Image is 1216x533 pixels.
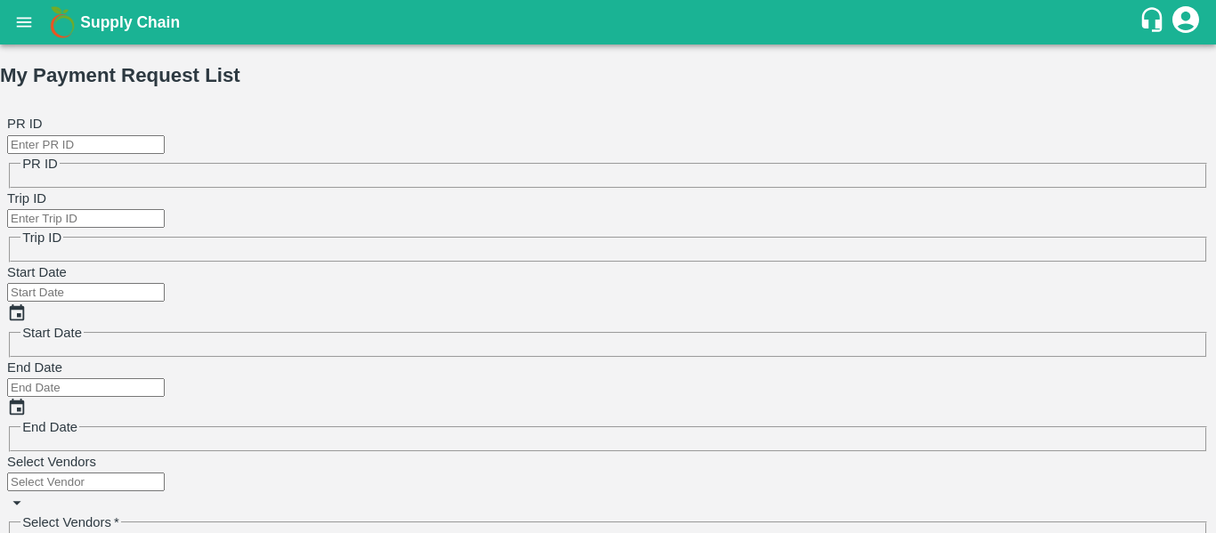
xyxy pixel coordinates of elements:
[7,265,67,279] label: Start Date
[22,515,119,529] span: Select Vendors *
[22,326,82,340] span: Start Date
[1170,4,1202,41] div: account of current user
[7,378,165,397] input: End Date
[7,472,165,491] input: Select Vendor
[22,157,58,171] span: PR ID
[45,4,80,40] img: logo
[7,303,27,323] button: Choose date
[7,493,27,513] button: Open
[7,135,165,154] input: Enter PR ID
[7,360,62,375] label: End Date
[4,2,45,43] button: open drawer
[22,230,61,245] span: Trip ID
[1139,6,1170,38] div: customer-support
[7,455,96,469] label: Select Vendors
[7,398,27,417] button: Choose date
[80,10,1139,35] a: Supply Chain
[22,420,77,434] span: End Date
[80,13,180,31] b: Supply Chain
[7,117,43,131] label: PR ID
[7,283,165,302] input: Start Date
[7,191,46,206] label: Trip ID
[7,209,165,228] input: Enter Trip ID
